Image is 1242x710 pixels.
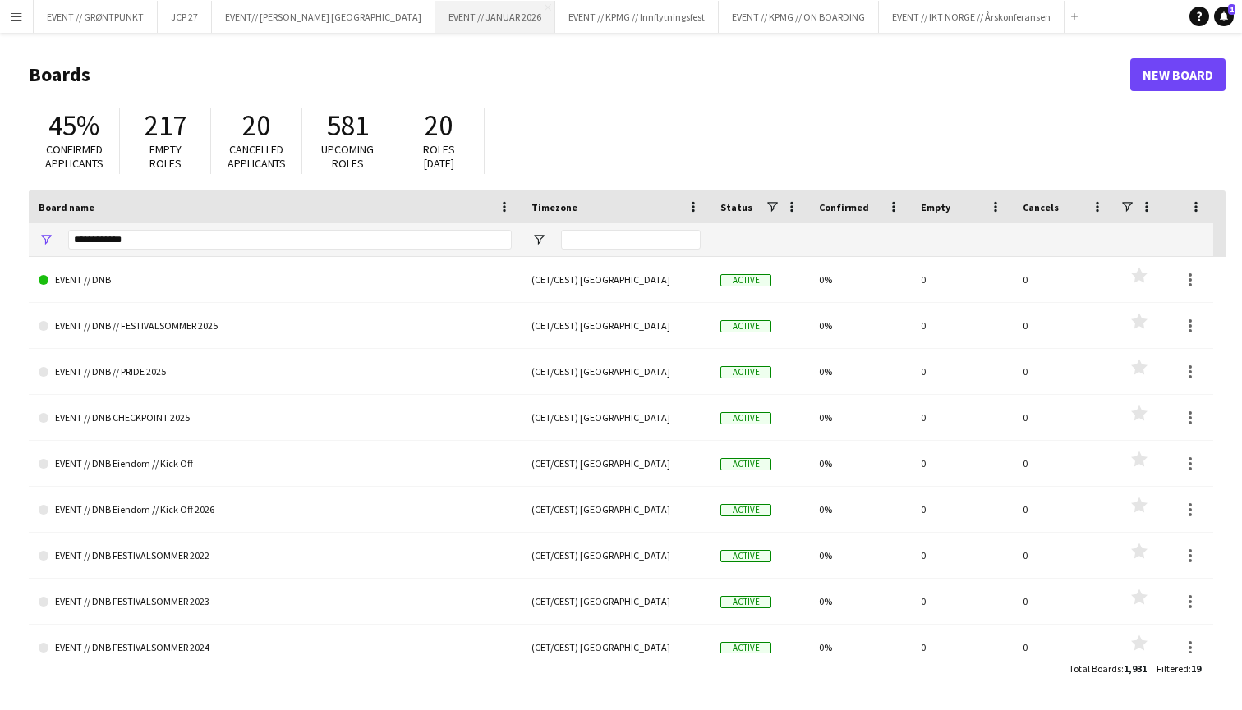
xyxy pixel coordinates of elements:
[39,579,512,625] a: EVENT // DNB FESTIVALSOMMER 2023
[911,533,1013,578] div: 0
[1013,349,1115,394] div: 0
[911,487,1013,532] div: 0
[425,108,453,144] span: 20
[45,142,103,171] span: Confirmed applicants
[809,533,911,578] div: 0%
[1214,7,1234,26] a: 1
[48,108,99,144] span: 45%
[809,303,911,348] div: 0%
[1069,653,1147,685] div: :
[68,230,512,250] input: Board name Filter Input
[1228,4,1235,15] span: 1
[39,487,512,533] a: EVENT // DNB Eiendom // Kick Off 2026
[819,201,869,213] span: Confirmed
[435,1,555,33] button: EVENT // JANUAR 2026
[39,625,512,671] a: EVENT // DNB FESTIVALSOMMER 2024
[522,257,711,302] div: (CET/CEST) [GEOGRAPHIC_DATA]
[809,257,911,302] div: 0%
[34,1,158,33] button: EVENT // GRØNTPUNKT
[720,412,771,424] span: Active
[1013,395,1115,440] div: 0
[522,303,711,348] div: (CET/CEST) [GEOGRAPHIC_DATA]
[561,230,701,250] input: Timezone Filter Input
[720,366,771,378] span: Active
[522,349,711,394] div: (CET/CEST) [GEOGRAPHIC_DATA]
[149,142,182,171] span: Empty roles
[719,1,879,33] button: EVENT // KPMG // ON BOARDING
[809,625,911,670] div: 0%
[327,108,369,144] span: 581
[911,257,1013,302] div: 0
[720,458,771,470] span: Active
[158,1,212,33] button: JCP 27
[809,349,911,394] div: 0%
[531,201,577,213] span: Timezone
[522,487,711,532] div: (CET/CEST) [GEOGRAPHIC_DATA]
[1130,58,1226,91] a: New Board
[212,1,435,33] button: EVENT// [PERSON_NAME] [GEOGRAPHIC_DATA]
[555,1,719,33] button: EVENT // KPMG // Innflytningsfest
[1157,662,1189,675] span: Filtered
[145,108,186,144] span: 217
[522,625,711,670] div: (CET/CEST) [GEOGRAPHIC_DATA]
[911,349,1013,394] div: 0
[911,303,1013,348] div: 0
[39,201,94,213] span: Board name
[911,441,1013,486] div: 0
[1013,625,1115,670] div: 0
[522,395,711,440] div: (CET/CEST) [GEOGRAPHIC_DATA]
[809,395,911,440] div: 0%
[911,625,1013,670] div: 0
[720,596,771,608] span: Active
[522,533,711,578] div: (CET/CEST) [GEOGRAPHIC_DATA]
[321,142,374,171] span: Upcoming roles
[1124,662,1147,675] span: 1,931
[39,303,512,349] a: EVENT // DNB // FESTIVALSOMMER 2025
[911,579,1013,624] div: 0
[531,232,546,247] button: Open Filter Menu
[39,533,512,579] a: EVENT // DNB FESTIVALSOMMER 2022
[39,441,512,487] a: EVENT // DNB Eiendom // Kick Off
[720,504,771,516] span: Active
[228,142,286,171] span: Cancelled applicants
[1013,579,1115,624] div: 0
[1013,257,1115,302] div: 0
[1023,201,1059,213] span: Cancels
[1013,487,1115,532] div: 0
[522,579,711,624] div: (CET/CEST) [GEOGRAPHIC_DATA]
[809,487,911,532] div: 0%
[720,642,771,654] span: Active
[39,257,512,303] a: EVENT // DNB
[1013,303,1115,348] div: 0
[1013,441,1115,486] div: 0
[720,550,771,562] span: Active
[29,62,1130,87] h1: Boards
[720,320,771,332] span: Active
[39,232,53,247] button: Open Filter Menu
[1157,653,1201,685] div: :
[921,201,950,213] span: Empty
[423,142,455,171] span: Roles [DATE]
[522,441,711,486] div: (CET/CEST) [GEOGRAPHIC_DATA]
[242,108,270,144] span: 20
[1013,533,1115,578] div: 0
[720,274,771,286] span: Active
[911,395,1013,440] div: 0
[879,1,1065,33] button: EVENT // IKT NORGE // Årskonferansen
[720,201,752,213] span: Status
[809,441,911,486] div: 0%
[1191,662,1201,675] span: 19
[39,395,512,441] a: EVENT // DNB CHECKPOINT 2025
[809,579,911,624] div: 0%
[1069,662,1121,675] span: Total Boards
[39,349,512,395] a: EVENT // DNB // PRIDE 2025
